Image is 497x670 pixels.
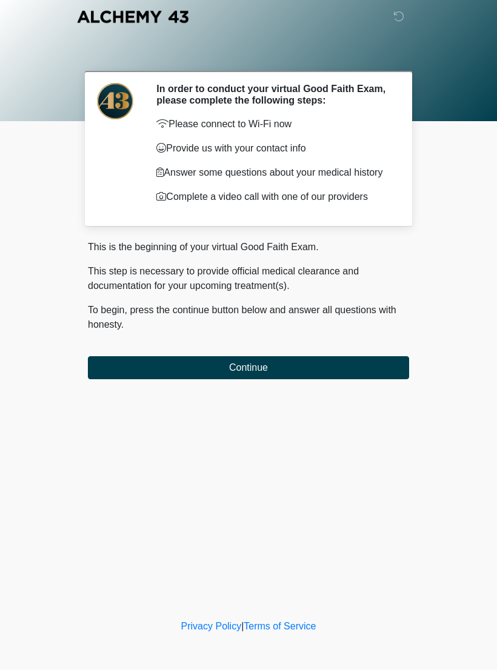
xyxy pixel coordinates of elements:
[79,44,418,66] h1: ‎ ‎ ‎ ‎
[97,83,133,119] img: Agent Avatar
[156,83,391,106] h2: In order to conduct your virtual Good Faith Exam, please complete the following steps:
[156,165,391,180] p: Answer some questions about your medical history
[181,621,242,631] a: Privacy Policy
[88,356,409,379] button: Continue
[156,117,391,131] p: Please connect to Wi-Fi now
[156,141,391,156] p: Provide us with your contact info
[244,621,316,631] a: Terms of Service
[76,9,190,24] img: Alchemy 43 Logo
[156,190,391,204] p: Complete a video call with one of our providers
[88,264,409,293] p: This step is necessary to provide official medical clearance and documentation for your upcoming ...
[241,621,244,631] a: |
[88,303,409,332] p: To begin, press the continue button below and answer all questions with honesty.
[88,240,409,254] p: This is the beginning of your virtual Good Faith Exam.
